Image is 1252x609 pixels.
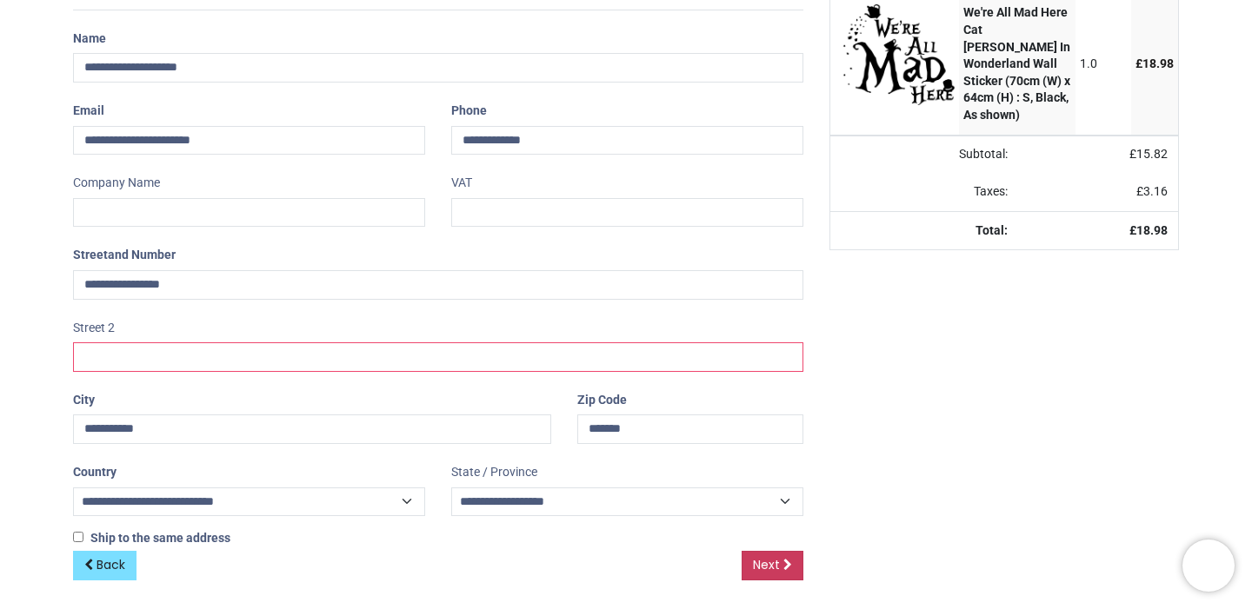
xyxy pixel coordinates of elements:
[1182,539,1235,592] iframe: Brevo live chat
[1136,184,1168,198] span: £
[843,4,955,105] img: wczHUAP2h1fAgAAAABJRU5ErkJggg==
[830,173,1018,211] td: Taxes:
[577,386,627,415] label: Zip Code
[73,169,160,198] label: Company Name
[97,556,125,573] span: Back
[976,223,1008,237] strong: Total:
[451,96,487,126] label: Phone
[451,169,472,198] label: VAT
[73,24,106,54] label: Name
[73,458,117,487] label: Country
[73,386,95,415] label: City
[1142,56,1174,70] span: 18.98
[73,241,176,270] label: Street
[1135,56,1174,70] span: £
[1080,56,1128,73] div: 1.0
[1143,184,1168,198] span: 3.16
[451,458,537,487] label: State / Province
[73,551,137,580] a: Back
[73,532,83,542] input: Ship to the same address
[73,530,230,547] label: Ship to the same address
[108,248,176,261] span: and Number
[1136,223,1168,237] span: 18.98
[73,96,104,126] label: Email
[753,556,780,573] span: Next
[830,136,1018,174] td: Subtotal:
[1129,147,1168,161] span: £
[1136,147,1168,161] span: 15.82
[963,5,1070,122] strong: We're All Mad Here Cat [PERSON_NAME] In Wonderland Wall Sticker (70cm (W) x 64cm (H) : S, Black, ...
[742,551,803,580] a: Next
[1129,223,1168,237] strong: £
[73,314,115,343] label: Street 2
